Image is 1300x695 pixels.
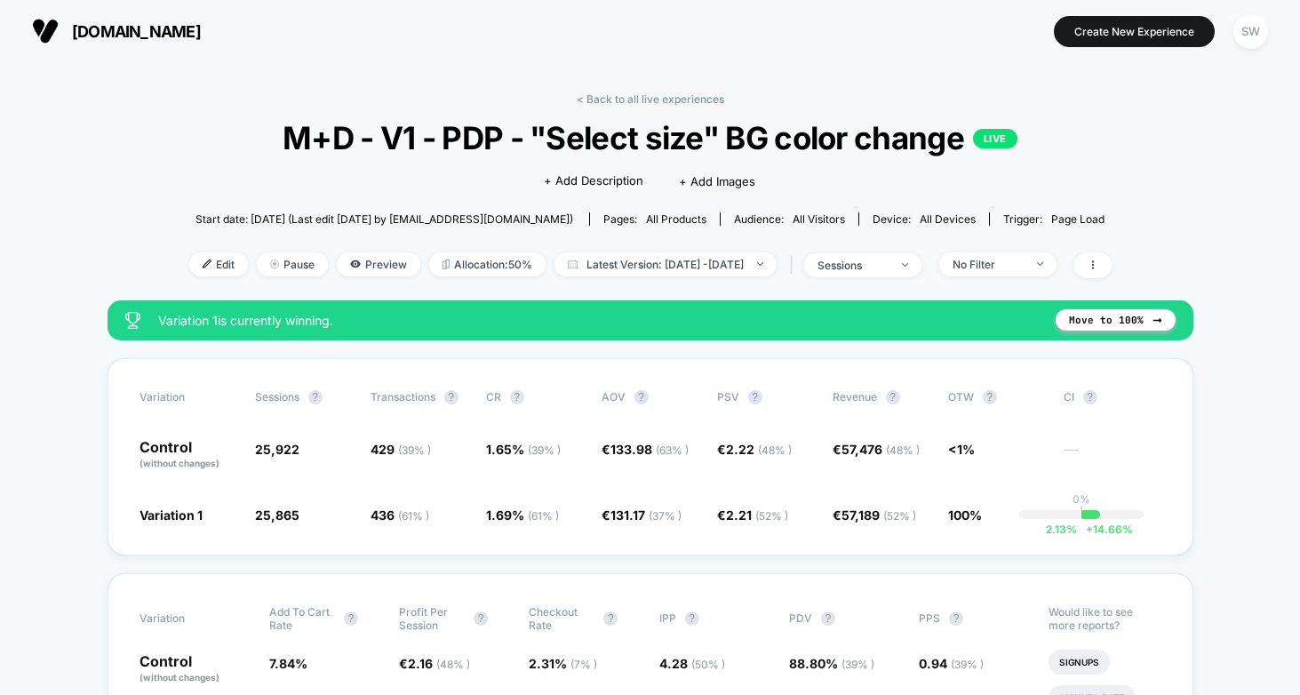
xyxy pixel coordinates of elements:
span: € [833,507,916,523]
button: Create New Experience [1054,16,1215,47]
span: € [602,442,689,457]
img: success_star [125,312,140,329]
button: ? [748,390,762,404]
button: ? [1083,390,1097,404]
button: ? [949,611,963,626]
span: (without changes) [140,458,219,468]
button: ? [444,390,459,404]
span: Start date: [DATE] (Last edit [DATE] by [EMAIL_ADDRESS][DOMAIN_NAME]) [195,212,573,226]
button: ? [886,390,900,404]
span: ( 7 % ) [570,658,597,671]
p: LIVE [973,129,1017,148]
span: Variation [140,605,237,632]
button: Move to 100% [1056,309,1176,331]
span: 133.98 [610,442,689,457]
span: Variation 1 is currently winning. [158,313,1038,328]
a: < Back to all live experiences [577,92,724,106]
span: Allocation: 50% [429,252,546,276]
span: 436 [371,507,429,523]
span: 25,922 [255,442,299,457]
span: PSV [717,390,739,403]
img: end [757,262,763,266]
p: 0% [1073,492,1090,506]
span: OTW [948,390,1046,404]
span: Edit [189,252,248,276]
span: 2.31 % [529,656,597,671]
button: ? [344,611,358,626]
button: ? [685,611,699,626]
span: ( 39 % ) [951,658,984,671]
span: AOV [602,390,626,403]
button: ? [821,611,835,626]
span: 14.66 % [1077,523,1133,536]
span: 1.69 % [486,507,559,523]
button: ? [510,390,524,404]
button: ? [308,390,323,404]
span: ( 61 % ) [398,509,429,523]
button: ? [634,390,649,404]
span: + [1086,523,1093,536]
button: [DOMAIN_NAME] [27,17,206,45]
span: 57,189 [841,507,916,523]
span: ( 37 % ) [649,509,682,523]
span: Device: [858,212,989,226]
p: Control [140,440,237,470]
span: Revenue [833,390,877,403]
img: Visually logo [32,18,59,44]
p: Control [140,654,251,684]
span: ( 48 % ) [886,443,920,457]
span: 429 [371,442,431,457]
span: All Visitors [793,212,845,226]
img: calendar [568,260,578,268]
span: ( 39 % ) [528,443,561,457]
span: ( 50 % ) [691,658,725,671]
span: [DOMAIN_NAME] [72,22,201,41]
span: Profit Per Session [399,605,465,632]
span: | [786,252,804,278]
span: € [717,507,788,523]
span: all devices [920,212,976,226]
button: ? [983,390,997,404]
span: ( 61 % ) [528,509,559,523]
div: Audience: [734,212,845,226]
span: + Add Description [544,172,643,190]
span: € [602,507,682,523]
span: 2.22 [726,442,792,457]
img: end [902,263,908,267]
div: Trigger: [1003,212,1105,226]
span: 25,865 [255,507,299,523]
p: Would like to see more reports? [1049,605,1160,632]
span: Variation 1 [140,507,203,523]
span: 88.80 % [789,656,874,671]
button: SW [1228,13,1273,50]
button: ? [603,611,618,626]
span: --- [1064,444,1161,470]
img: end [1037,262,1043,266]
span: 1.65 % [486,442,561,457]
img: edit [203,260,211,268]
span: (without changes) [140,672,219,683]
img: rebalance [443,260,450,269]
span: PPS [919,611,940,625]
span: Transactions [371,390,435,403]
span: Latest Version: [DATE] - [DATE] [554,252,777,276]
span: ( 48 % ) [758,443,792,457]
span: € [399,656,470,671]
span: € [833,442,920,457]
span: Add To Cart Rate [269,605,335,632]
span: Pause [257,252,328,276]
li: Signups [1049,650,1110,675]
span: 7.84 % [269,656,307,671]
span: ( 63 % ) [656,443,689,457]
span: 131.17 [610,507,682,523]
span: ( 48 % ) [436,658,470,671]
span: ( 39 % ) [841,658,874,671]
span: Checkout Rate [529,605,594,632]
span: M+D - V1 - PDP - "Select size" BG color change [235,119,1065,156]
span: Variation [140,390,237,404]
span: ( 52 % ) [755,509,788,523]
span: Page Load [1051,212,1105,226]
span: Preview [337,252,420,276]
span: 4.28 [659,656,725,671]
span: Sessions [255,390,299,403]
